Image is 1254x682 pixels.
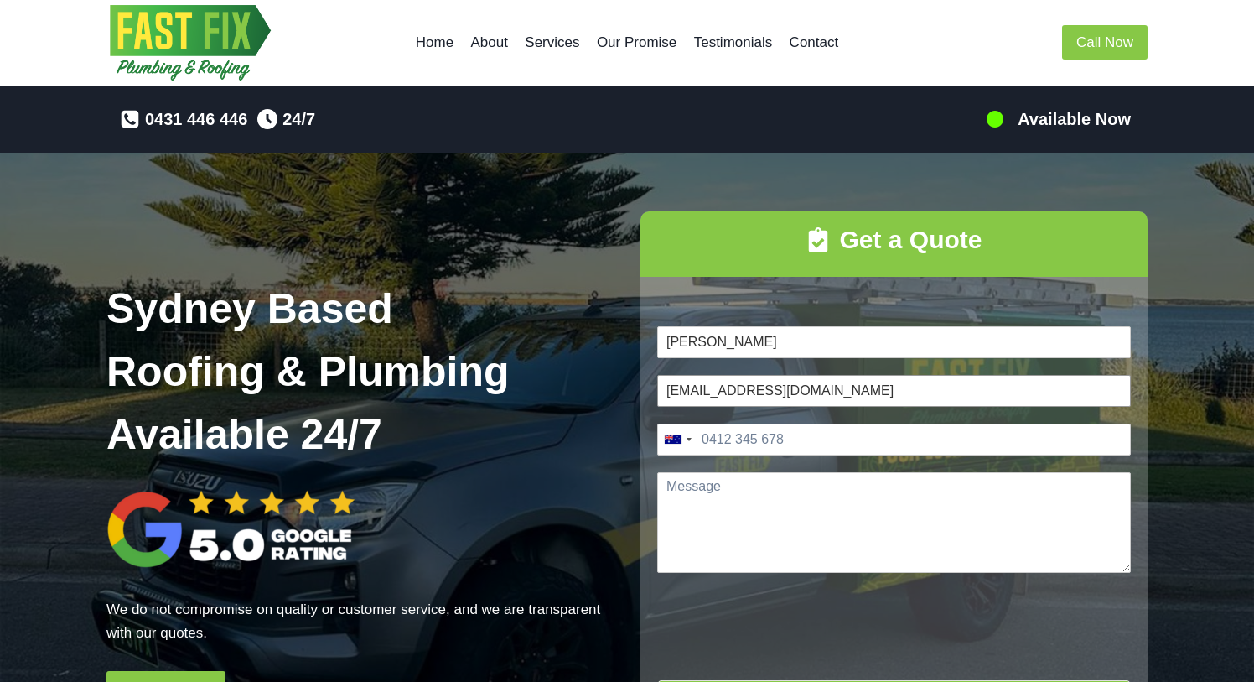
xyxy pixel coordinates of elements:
[407,23,463,63] a: Home
[657,424,1131,456] input: Phone
[985,109,1005,129] img: 100-percents.png
[780,23,847,63] a: Contact
[1018,107,1131,132] h5: Available Now
[407,23,847,63] nav: Primary Navigation
[120,106,247,133] a: 0431 446 446
[839,226,982,253] strong: Get a Quote
[658,424,697,455] button: Selected country
[588,23,686,63] a: Our Promise
[106,598,614,643] p: We do not compromise on quality or customer service, and we are transparent with our quotes.
[657,326,1131,358] input: Name
[106,278,614,466] h1: Sydney Based Roofing & Plumbing Available 24/7
[657,375,1131,407] input: Email
[1062,25,1148,60] a: Call Now
[686,23,781,63] a: Testimonials
[145,106,247,133] span: 0431 446 446
[462,23,516,63] a: About
[282,106,315,133] span: 24/7
[516,23,588,63] a: Services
